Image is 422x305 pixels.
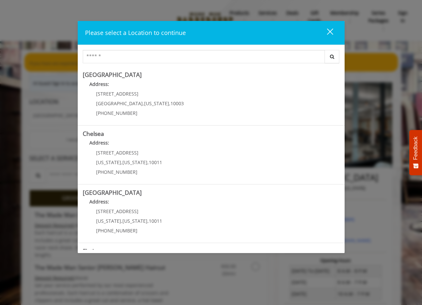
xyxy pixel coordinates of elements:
button: Feedback - Show survey [409,130,422,175]
span: [US_STATE] [144,100,169,107]
i: Search button [328,54,336,59]
span: [STREET_ADDRESS] [96,91,138,97]
button: close dialog [315,26,337,40]
span: [STREET_ADDRESS] [96,150,138,156]
span: [PHONE_NUMBER] [96,110,137,116]
input: Search Center [83,50,325,63]
b: Chelsea [83,130,104,138]
span: , [143,100,144,107]
span: , [169,100,170,107]
span: , [121,218,122,224]
span: 10003 [170,100,184,107]
span: 10011 [149,159,162,165]
b: Address: [89,198,109,205]
span: [US_STATE] [96,159,121,165]
span: [US_STATE] [122,218,147,224]
span: [PHONE_NUMBER] [96,227,137,234]
div: Center Select [83,50,340,67]
span: Feedback [413,137,419,160]
span: [STREET_ADDRESS] [96,208,138,214]
span: , [147,218,149,224]
span: , [121,159,122,165]
span: [US_STATE] [122,159,147,165]
span: [GEOGRAPHIC_DATA] [96,100,143,107]
span: [PHONE_NUMBER] [96,169,137,175]
span: , [147,159,149,165]
b: [GEOGRAPHIC_DATA] [83,188,142,196]
span: 10011 [149,218,162,224]
span: Please select a Location to continue [85,29,186,37]
b: Address: [89,81,109,87]
b: Flatiron [83,247,103,255]
div: close dialog [319,28,333,38]
span: [US_STATE] [96,218,121,224]
b: [GEOGRAPHIC_DATA] [83,71,142,79]
b: Address: [89,140,109,146]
